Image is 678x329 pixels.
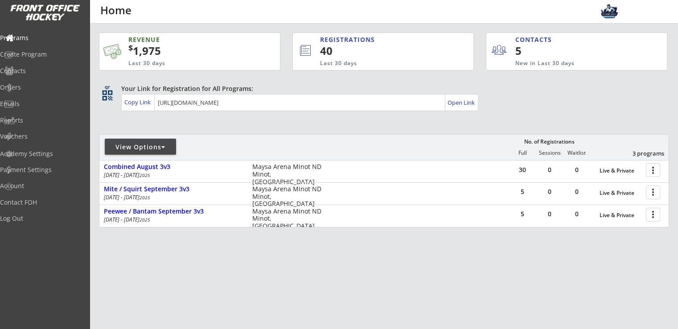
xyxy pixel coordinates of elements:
div: Live & Private [600,168,641,174]
div: Last 30 days [320,60,437,67]
div: [DATE] - [DATE] [104,173,240,178]
div: Copy Link [124,98,152,106]
div: CONTACTS [515,35,556,44]
div: 5 [509,211,536,217]
button: qr_code [101,89,114,102]
button: more_vert [646,208,660,222]
em: 2025 [140,172,150,178]
div: Open Link [448,99,476,107]
div: View Options [105,143,176,152]
div: New in Last 30 days [515,60,625,67]
div: Live & Private [600,190,641,196]
div: 0 [563,167,590,173]
div: 0 [536,167,563,173]
div: 40 [320,43,444,58]
div: Full [509,150,536,156]
div: Maysa Arena Minot ND Minot, [GEOGRAPHIC_DATA] [252,163,322,185]
div: Sessions [536,150,563,156]
div: 0 [563,211,590,217]
div: [DATE] - [DATE] [104,195,240,200]
div: Maysa Arena Minot ND Minot, [GEOGRAPHIC_DATA] [252,208,322,230]
em: 2025 [140,194,150,201]
div: Waitlist [563,150,590,156]
div: Peewee / Bantam September 3v3 [104,208,243,215]
div: 0 [563,189,590,195]
div: Live & Private [600,212,641,218]
div: No. of Registrations [522,139,577,145]
div: 5 [509,189,536,195]
a: Open Link [448,96,476,109]
div: 5 [515,43,570,58]
div: qr [102,84,112,90]
div: Last 30 days [128,60,238,67]
sup: $ [128,42,133,53]
div: 0 [536,189,563,195]
div: Combined August 3v3 [104,163,243,171]
button: more_vert [646,185,660,199]
div: Mite / Squirt September 3v3 [104,185,243,193]
div: REGISTRATIONS [320,35,433,44]
div: Maysa Arena Minot ND Minot, [GEOGRAPHIC_DATA] [252,185,322,208]
div: 3 programs [618,149,664,157]
em: 2025 [140,217,150,223]
div: [DATE] - [DATE] [104,217,240,222]
div: REVENUE [128,35,238,44]
button: more_vert [646,163,660,177]
div: 0 [536,211,563,217]
div: Your Link for Registration for All Programs: [121,84,641,93]
div: 1,975 [128,43,252,58]
div: 30 [509,167,536,173]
